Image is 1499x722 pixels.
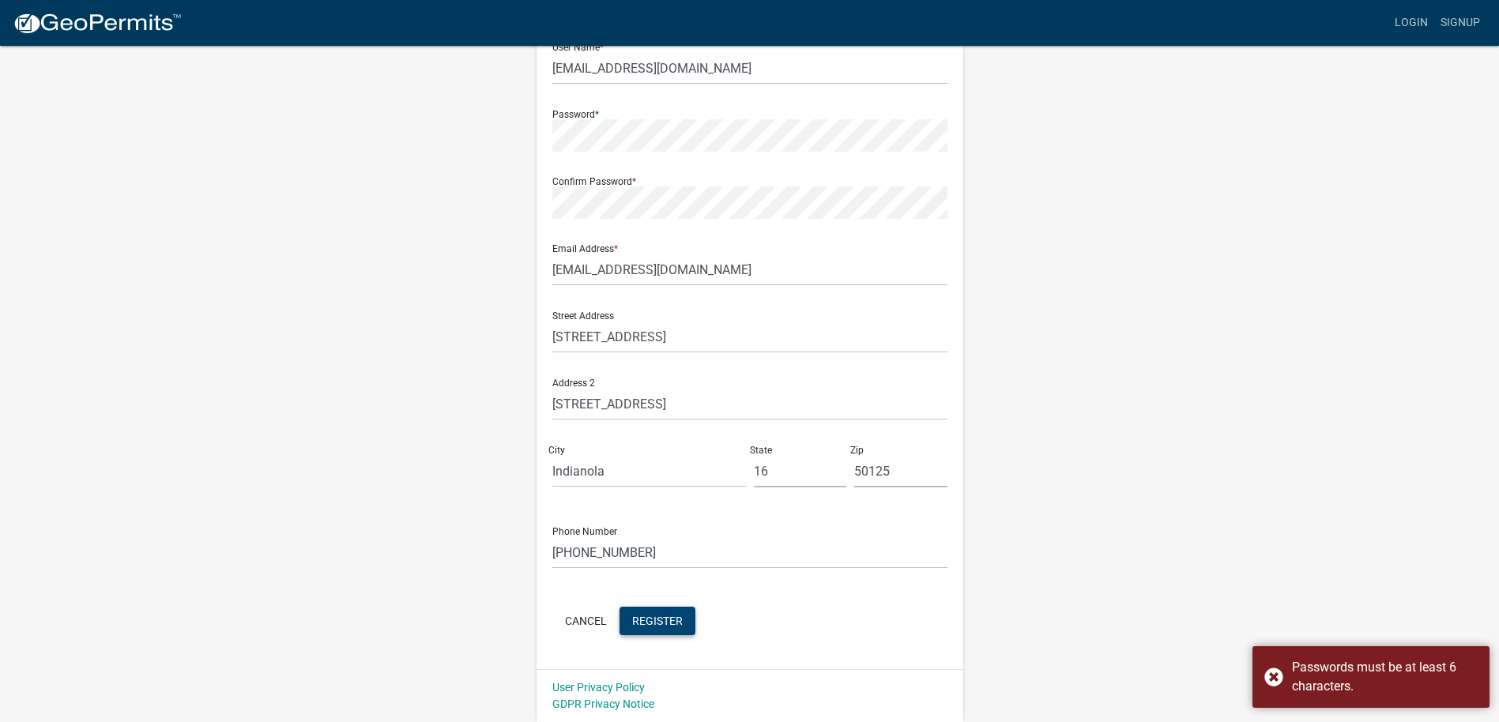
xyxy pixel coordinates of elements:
[632,614,683,626] span: Register
[1434,8,1486,38] a: Signup
[1292,658,1478,696] div: Passwords must be at least 6 characters.
[552,607,620,635] button: Cancel
[552,681,645,694] a: User Privacy Policy
[1388,8,1434,38] a: Login
[620,607,695,635] button: Register
[552,698,654,710] a: GDPR Privacy Notice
